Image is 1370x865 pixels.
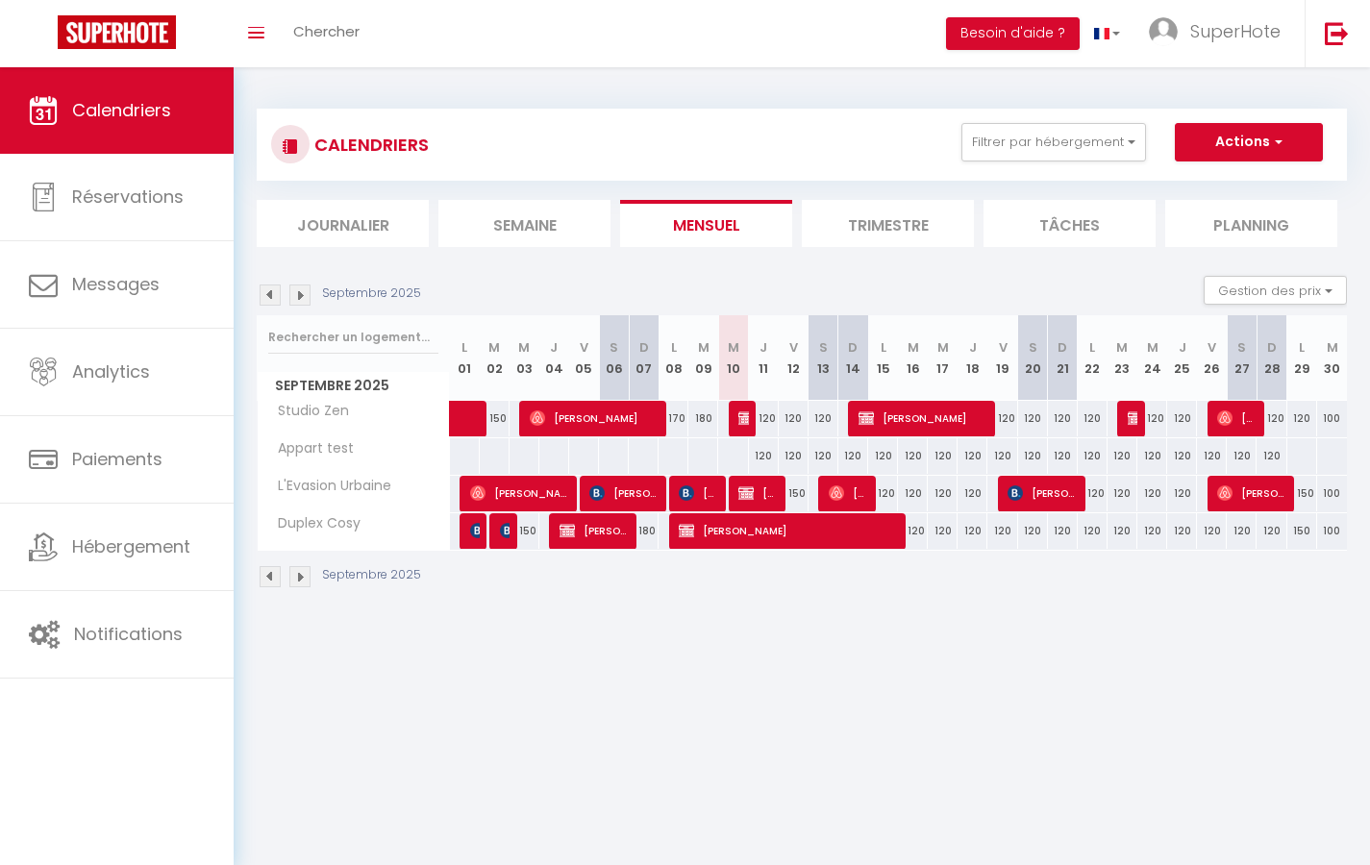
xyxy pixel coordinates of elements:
div: 120 [1197,438,1227,474]
span: Réservations [72,185,184,209]
div: 100 [1317,513,1347,549]
div: 120 [928,513,958,549]
div: 120 [1257,401,1286,436]
div: 120 [1167,513,1197,549]
abbr: M [728,338,739,357]
abbr: M [518,338,530,357]
div: 120 [928,476,958,511]
li: Mensuel [620,200,792,247]
div: 120 [987,438,1017,474]
abbr: M [908,338,919,357]
th: 06 [599,315,629,401]
span: Duplex Cosy [261,513,365,534]
div: 120 [928,438,958,474]
div: 120 [1048,438,1078,474]
th: 18 [958,315,987,401]
div: 150 [1287,513,1317,549]
th: 16 [898,315,928,401]
div: 120 [1197,513,1227,549]
div: 180 [629,513,659,549]
img: logout [1325,21,1349,45]
div: 120 [1227,438,1257,474]
div: 120 [809,401,838,436]
div: 120 [1257,438,1286,474]
th: 21 [1048,315,1078,401]
abbr: V [1208,338,1216,357]
li: Journalier [257,200,429,247]
abbr: L [1299,338,1305,357]
abbr: S [819,338,828,357]
div: 150 [1287,476,1317,511]
div: 120 [1287,401,1317,436]
div: 120 [1167,401,1197,436]
span: [PERSON_NAME] [530,400,659,436]
div: 120 [958,476,987,511]
div: 120 [1257,513,1286,549]
div: 120 [809,438,838,474]
button: Ouvrir le widget de chat LiveChat [15,8,73,65]
th: 19 [987,315,1017,401]
th: 26 [1197,315,1227,401]
span: [PERSON_NAME] [679,512,897,549]
div: 120 [1137,476,1167,511]
li: Tâches [984,200,1156,247]
th: 27 [1227,315,1257,401]
th: 20 [1018,315,1048,401]
span: [PERSON_NAME] [1008,475,1077,511]
span: [PERSON_NAME] [1217,400,1257,436]
span: Paiements [72,447,162,471]
span: Appart test [261,438,359,459]
th: 11 [749,315,779,401]
button: Besoin d'aide ? [946,17,1080,50]
th: 09 [688,315,718,401]
th: 05 [569,315,599,401]
th: 28 [1257,315,1286,401]
span: [PERSON_NAME] [470,475,569,511]
div: 100 [1317,401,1347,436]
span: Analytics [72,359,150,383]
th: 01 [450,315,480,401]
div: 120 [868,438,898,474]
div: 120 [1018,513,1048,549]
span: SuperHote [1190,19,1281,43]
span: [PERSON_NAME] [679,475,718,511]
abbr: L [881,338,886,357]
li: Planning [1165,200,1337,247]
abbr: V [580,338,588,357]
abbr: M [698,338,710,357]
th: 30 [1317,315,1347,401]
img: ... [1149,17,1178,46]
abbr: D [1058,338,1067,357]
span: [PERSON_NAME] [738,475,778,511]
span: [PERSON_NAME] [738,400,748,436]
div: 120 [868,476,898,511]
abbr: J [969,338,977,357]
div: 120 [779,438,809,474]
th: 10 [718,315,748,401]
span: [PERSON_NAME] [560,512,629,549]
th: 04 [539,315,569,401]
th: 29 [1287,315,1317,401]
abbr: L [461,338,467,357]
div: 120 [1167,476,1197,511]
div: 100 [1317,476,1347,511]
th: 02 [480,315,510,401]
input: Rechercher un logement... [268,320,438,355]
button: Actions [1175,123,1323,161]
span: [PERSON_NAME] [1128,400,1137,436]
span: [PERSON_NAME] [829,475,868,511]
div: 120 [1137,513,1167,549]
span: Calendriers [72,98,171,122]
th: 15 [868,315,898,401]
span: Messages [72,272,160,296]
th: 22 [1078,315,1108,401]
span: [PERSON_NAME] [1217,475,1286,511]
div: 120 [749,438,779,474]
div: 120 [958,438,987,474]
abbr: M [1116,338,1128,357]
abbr: V [789,338,798,357]
abbr: J [760,338,767,357]
div: 120 [1137,438,1167,474]
div: 120 [1078,438,1108,474]
abbr: D [639,338,649,357]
